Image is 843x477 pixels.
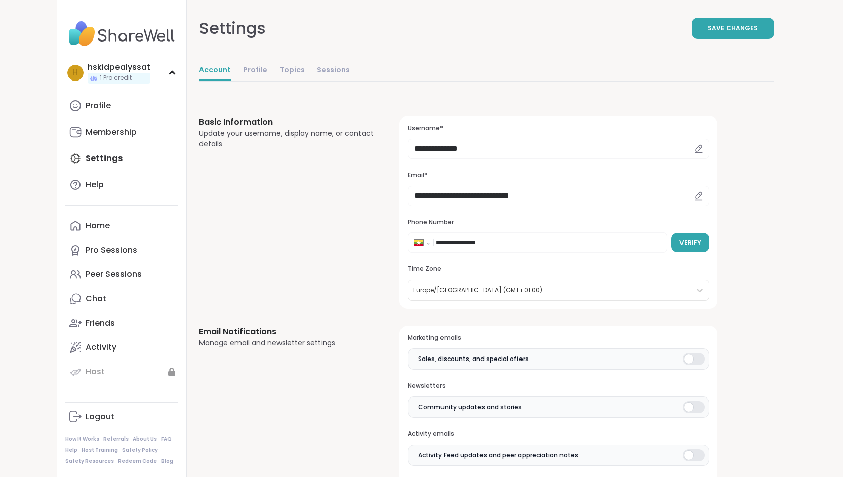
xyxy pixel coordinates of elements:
div: Friends [86,317,115,329]
div: Chat [86,293,106,304]
button: Save Changes [692,18,774,39]
a: Topics [279,61,305,81]
a: FAQ [161,435,172,443]
h3: Marketing emails [408,334,709,342]
span: Save Changes [708,24,758,33]
a: Host Training [82,447,118,454]
a: Safety Resources [65,458,114,465]
div: Activity [86,342,116,353]
a: Help [65,447,77,454]
a: Blog [161,458,173,465]
span: Community updates and stories [418,403,522,412]
a: Logout [65,405,178,429]
a: Pro Sessions [65,238,178,262]
div: hskidpealyssat [88,62,150,73]
a: Friends [65,311,178,335]
a: Profile [243,61,267,81]
div: Profile [86,100,111,111]
h3: Basic Information [199,116,376,128]
span: 1 Pro credit [100,74,132,83]
a: How It Works [65,435,99,443]
h3: Email* [408,171,709,180]
div: Host [86,366,105,377]
a: Referrals [103,435,129,443]
div: Pro Sessions [86,245,137,256]
a: Chat [65,287,178,311]
div: Update your username, display name, or contact details [199,128,376,149]
div: Manage email and newsletter settings [199,338,376,348]
a: Peer Sessions [65,262,178,287]
div: Membership [86,127,137,138]
a: Activity [65,335,178,360]
div: Home [86,220,110,231]
img: ShareWell Nav Logo [65,16,178,52]
a: Help [65,173,178,197]
div: Settings [199,16,266,41]
a: Safety Policy [122,447,158,454]
div: Help [86,179,104,190]
div: Logout [86,411,114,422]
span: Sales, discounts, and special offers [418,354,529,364]
h3: Newsletters [408,382,709,390]
a: Account [199,61,231,81]
a: Profile [65,94,178,118]
a: Sessions [317,61,350,81]
a: Redeem Code [118,458,157,465]
div: Peer Sessions [86,269,142,280]
h3: Activity emails [408,430,709,439]
h3: Email Notifications [199,326,376,338]
h3: Username* [408,124,709,133]
a: Membership [65,120,178,144]
h3: Phone Number [408,218,709,227]
a: About Us [133,435,157,443]
a: Home [65,214,178,238]
a: Host [65,360,178,384]
span: Verify [679,238,701,247]
h3: Time Zone [408,265,709,273]
span: Activity Feed updates and peer appreciation notes [418,451,578,460]
button: Verify [671,233,709,252]
span: h [72,66,78,79]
